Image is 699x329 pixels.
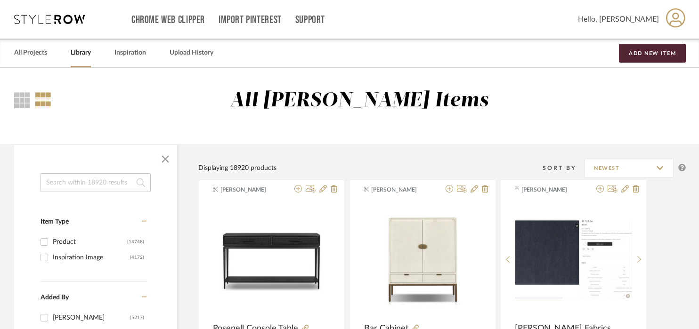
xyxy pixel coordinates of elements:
img: Rosenell Console Table [213,201,330,318]
a: Library [71,47,91,59]
img: Bar Cabinet [364,201,481,318]
div: Product [53,234,127,249]
span: Hello, [PERSON_NAME] [578,14,659,25]
a: Inspiration [114,47,146,59]
div: [PERSON_NAME] [53,310,130,325]
span: [PERSON_NAME] [371,185,431,194]
button: Add New Item [619,44,686,63]
a: Import Pinterest [219,16,282,24]
img: Rowe Fabrics [515,220,632,298]
span: Added By [41,294,69,301]
div: Sort By [543,163,584,173]
div: (14748) [127,234,144,249]
a: Upload History [170,47,213,59]
div: (4172) [130,250,144,265]
button: Close [156,150,175,169]
div: Displaying 18920 products [198,163,276,173]
span: Item Type [41,218,69,225]
span: [PERSON_NAME] [521,185,581,194]
a: Support [295,16,325,24]
div: All [PERSON_NAME] Items [230,89,488,113]
input: Search within 18920 results [41,173,151,192]
div: Inspiration Image [53,250,130,265]
a: Chrome Web Clipper [131,16,205,24]
a: All Projects [14,47,47,59]
span: [PERSON_NAME] [220,185,280,194]
div: (5217) [130,310,144,325]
